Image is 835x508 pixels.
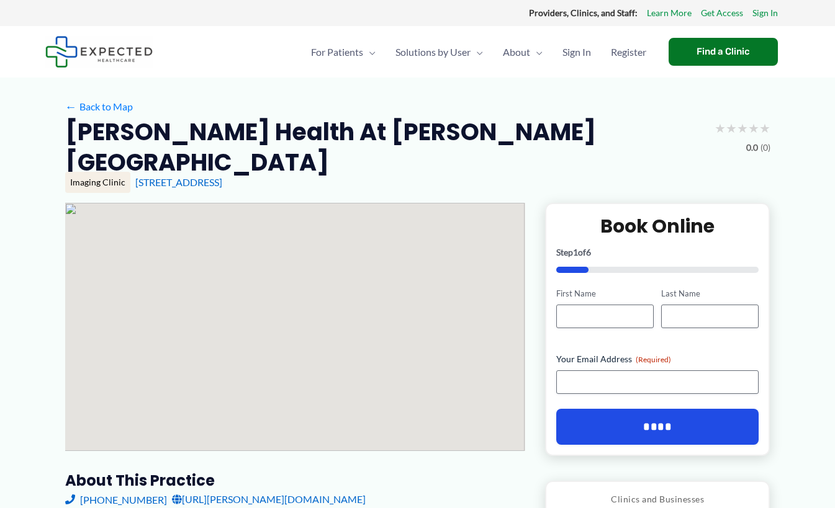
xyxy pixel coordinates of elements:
nav: Primary Site Navigation [301,30,656,74]
span: About [503,30,530,74]
p: Clinics and Businesses [556,491,760,507]
span: 1 [573,247,578,257]
a: Get Access [701,5,743,21]
a: ←Back to Map [65,97,133,116]
label: Your Email Address [556,353,759,365]
span: ★ [715,117,726,140]
span: 0.0 [746,140,758,156]
span: (0) [761,140,770,156]
span: ← [65,100,77,112]
img: Expected Healthcare Logo - side, dark font, small [45,36,153,68]
a: For PatientsMenu Toggle [301,30,386,74]
a: [STREET_ADDRESS] [135,176,222,188]
a: Find a Clinic [669,38,778,66]
span: Menu Toggle [471,30,483,74]
span: ★ [748,117,759,140]
span: ★ [737,117,748,140]
span: 6 [586,247,591,257]
strong: Providers, Clinics, and Staff: [529,7,638,18]
span: (Required) [636,355,671,364]
span: ★ [726,117,737,140]
p: Step of [556,248,759,257]
a: Sign In [553,30,601,74]
a: Sign In [752,5,778,21]
span: Register [611,30,646,74]
a: Solutions by UserMenu Toggle [386,30,493,74]
a: AboutMenu Toggle [493,30,553,74]
h2: [PERSON_NAME] Health at [PERSON_NAME][GEOGRAPHIC_DATA] [65,117,705,178]
a: Register [601,30,656,74]
label: Last Name [661,288,759,300]
span: Menu Toggle [363,30,376,74]
h2: Book Online [556,214,759,238]
div: Imaging Clinic [65,172,130,193]
span: Solutions by User [395,30,471,74]
span: Sign In [562,30,591,74]
span: ★ [759,117,770,140]
h3: About this practice [65,471,525,490]
span: Menu Toggle [530,30,543,74]
label: First Name [556,288,654,300]
span: For Patients [311,30,363,74]
a: Learn More [647,5,692,21]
